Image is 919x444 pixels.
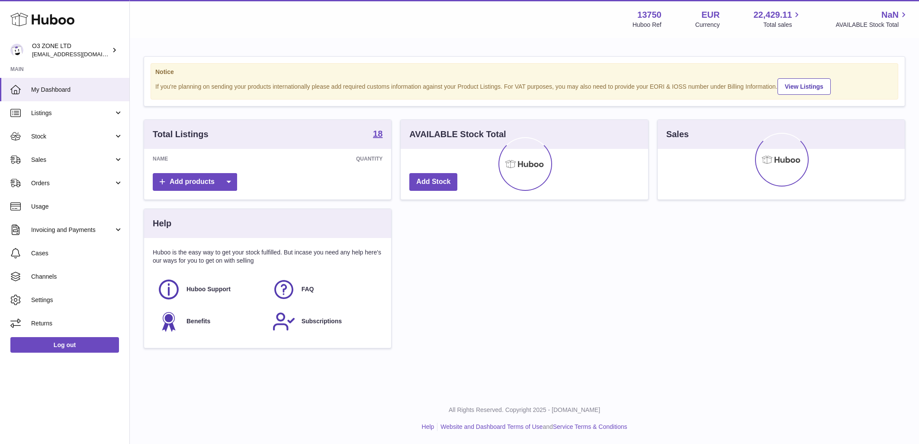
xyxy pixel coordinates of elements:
[10,44,23,57] img: hello@o3zoneltd.co.uk
[835,21,909,29] span: AVAILABLE Stock Total
[753,9,802,29] a: 22,429.11 Total sales
[155,68,893,76] strong: Notice
[31,273,123,281] span: Channels
[31,249,123,257] span: Cases
[144,149,250,169] th: Name
[272,310,379,333] a: Subscriptions
[31,296,123,304] span: Settings
[409,173,457,191] a: Add Stock
[666,129,689,140] h3: Sales
[31,203,123,211] span: Usage
[157,310,263,333] a: Benefits
[31,109,114,117] span: Listings
[137,406,912,414] p: All Rights Reserved. Copyright 2025 - [DOMAIN_NAME]
[881,9,899,21] span: NaN
[633,21,662,29] div: Huboo Ref
[637,9,662,21] strong: 13750
[302,317,342,325] span: Subscriptions
[553,423,627,430] a: Service Terms & Conditions
[250,149,392,169] th: Quantity
[153,173,237,191] a: Add products
[302,285,314,293] span: FAQ
[31,132,114,141] span: Stock
[778,78,831,95] a: View Listings
[153,129,209,140] h3: Total Listings
[440,423,543,430] a: Website and Dashboard Terms of Use
[701,9,720,21] strong: EUR
[695,21,720,29] div: Currency
[763,21,802,29] span: Total sales
[373,129,382,140] a: 18
[157,278,263,301] a: Huboo Support
[186,285,231,293] span: Huboo Support
[31,319,123,328] span: Returns
[31,156,114,164] span: Sales
[31,226,114,234] span: Invoicing and Payments
[437,423,627,431] li: and
[835,9,909,29] a: NaN AVAILABLE Stock Total
[409,129,506,140] h3: AVAILABLE Stock Total
[272,278,379,301] a: FAQ
[31,179,114,187] span: Orders
[32,51,127,58] span: [EMAIL_ADDRESS][DOMAIN_NAME]
[753,9,792,21] span: 22,429.11
[186,317,210,325] span: Benefits
[153,248,382,265] p: Huboo is the easy way to get your stock fulfilled. But incase you need any help here's our ways f...
[155,77,893,95] div: If you're planning on sending your products internationally please add required customs informati...
[373,129,382,138] strong: 18
[32,42,110,58] div: O3 ZONE LTD
[422,423,434,430] a: Help
[10,337,119,353] a: Log out
[153,218,171,229] h3: Help
[31,86,123,94] span: My Dashboard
